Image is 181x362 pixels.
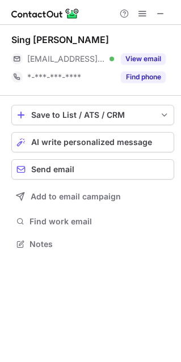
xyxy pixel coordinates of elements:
span: Find work email [30,216,170,227]
button: Find work email [11,214,174,229]
button: AI write personalized message [11,132,174,152]
button: save-profile-one-click [11,105,174,125]
span: [EMAIL_ADDRESS][DOMAIN_NAME] [27,54,106,64]
button: Notes [11,236,174,252]
button: Send email [11,159,174,180]
span: Add to email campaign [31,192,121,201]
button: Reveal Button [121,53,166,65]
div: Save to List / ATS / CRM [31,110,154,120]
span: Send email [31,165,74,174]
img: ContactOut v5.3.10 [11,7,79,20]
span: AI write personalized message [31,138,152,147]
span: Notes [30,239,170,249]
button: Add to email campaign [11,186,174,207]
button: Reveal Button [121,71,166,83]
div: Sing [PERSON_NAME] [11,34,109,45]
